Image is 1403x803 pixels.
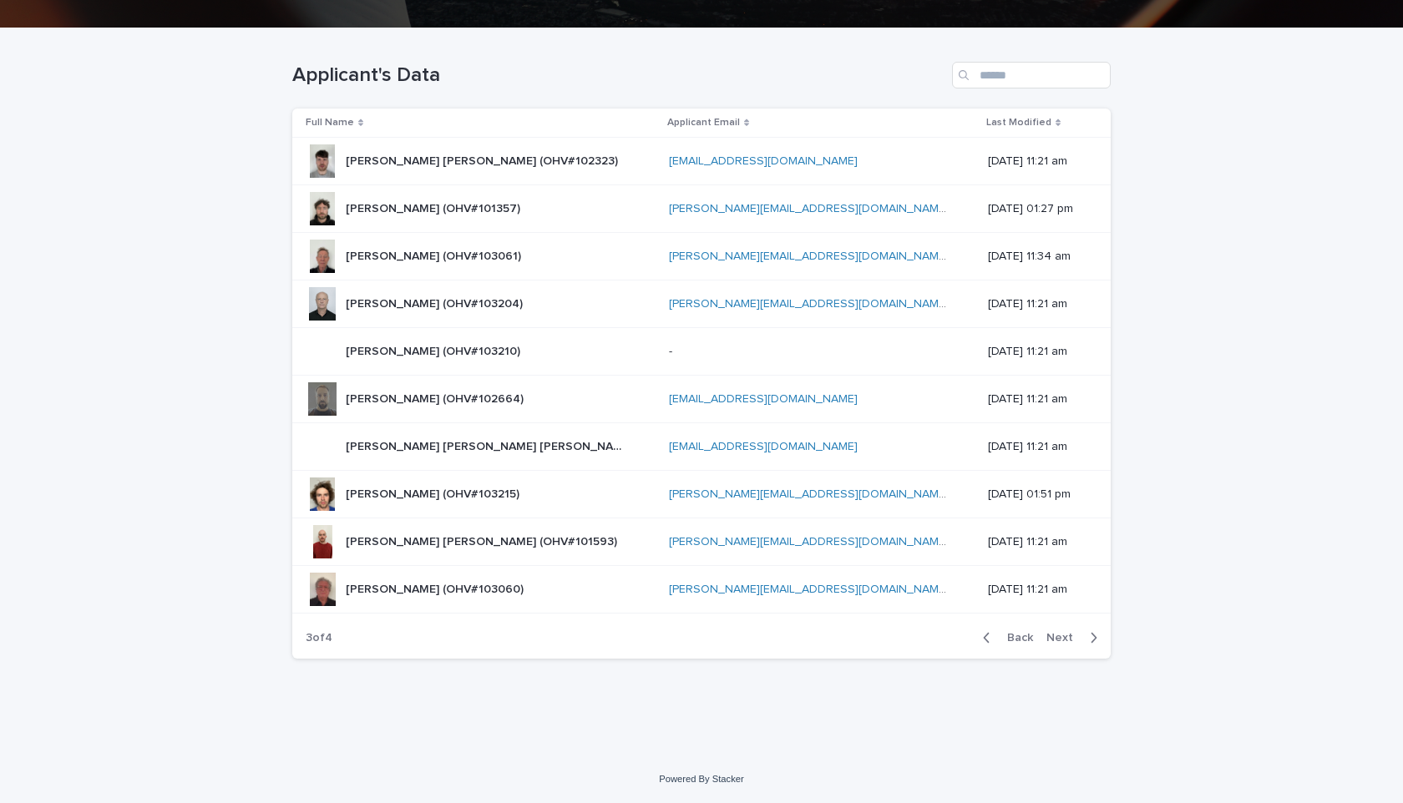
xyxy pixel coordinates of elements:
tr: [PERSON_NAME] (OHV#103204)[PERSON_NAME] (OHV#103204) [PERSON_NAME][EMAIL_ADDRESS][DOMAIN_NAME] [D... [292,280,1111,328]
a: [PERSON_NAME][EMAIL_ADDRESS][DOMAIN_NAME] [669,250,949,262]
a: Powered By Stacker [659,774,743,784]
a: [PERSON_NAME][EMAIL_ADDRESS][DOMAIN_NAME] [669,488,949,500]
p: [DATE] 11:21 am [988,297,1084,311]
a: [PERSON_NAME][EMAIL_ADDRESS][DOMAIN_NAME] [669,583,949,595]
p: [DATE] 11:21 am [988,392,1084,407]
p: [PERSON_NAME] [PERSON_NAME] [PERSON_NAME] (OHV#102322) [346,437,627,454]
p: - [669,341,676,359]
p: [DATE] 01:51 pm [988,487,1084,502]
p: [PERSON_NAME] [PERSON_NAME] (OHV#101593) [346,532,620,549]
p: [PERSON_NAME] (OHV#103060) [346,579,527,597]
p: [PERSON_NAME] (OHV#103061) [346,246,524,264]
a: [EMAIL_ADDRESS][DOMAIN_NAME] [669,155,858,167]
span: Back [997,632,1033,644]
a: [PERSON_NAME][EMAIL_ADDRESS][DOMAIN_NAME] [669,298,949,310]
tr: [PERSON_NAME] (OHV#101357)[PERSON_NAME] (OHV#101357) [PERSON_NAME][EMAIL_ADDRESS][DOMAIN_NAME] [D... [292,185,1111,233]
p: [DATE] 11:21 am [988,345,1084,359]
a: [EMAIL_ADDRESS][DOMAIN_NAME] [669,441,858,452]
p: [DATE] 11:34 am [988,250,1084,264]
p: [PERSON_NAME] (OHV#102664) [346,389,527,407]
tr: [PERSON_NAME] [PERSON_NAME] [PERSON_NAME] (OHV#102322)[PERSON_NAME] [PERSON_NAME] [PERSON_NAME] (... [292,423,1111,471]
p: [DATE] 11:21 am [988,154,1084,169]
p: [PERSON_NAME] (OHV#101357) [346,199,524,216]
p: [PERSON_NAME] (OHV#103215) [346,484,523,502]
span: Next [1046,632,1083,644]
tr: [PERSON_NAME] (OHV#103210)[PERSON_NAME] (OHV#103210) -- [DATE] 11:21 am [292,328,1111,376]
tr: [PERSON_NAME] [PERSON_NAME] (OHV#102323)[PERSON_NAME] [PERSON_NAME] (OHV#102323) [EMAIL_ADDRESS][... [292,138,1111,185]
input: Search [952,62,1111,88]
p: [DATE] 01:27 pm [988,202,1084,216]
p: [PERSON_NAME] (OHV#103210) [346,341,524,359]
a: [PERSON_NAME][EMAIL_ADDRESS][DOMAIN_NAME] [669,536,949,548]
p: 3 of 4 [292,618,346,659]
button: Next [1040,630,1111,645]
p: [DATE] 11:21 am [988,535,1084,549]
p: Last Modified [986,114,1051,132]
p: [DATE] 11:21 am [988,440,1084,454]
p: Applicant Email [667,114,740,132]
tr: [PERSON_NAME] (OHV#103215)[PERSON_NAME] (OHV#103215) [PERSON_NAME][EMAIL_ADDRESS][DOMAIN_NAME] [D... [292,471,1111,518]
p: [DATE] 11:21 am [988,583,1084,597]
p: [PERSON_NAME] (OHV#103204) [346,294,526,311]
button: Back [970,630,1040,645]
tr: [PERSON_NAME] (OHV#103061)[PERSON_NAME] (OHV#103061) [PERSON_NAME][EMAIL_ADDRESS][DOMAIN_NAME] [D... [292,233,1111,280]
tr: [PERSON_NAME] (OHV#103060)[PERSON_NAME] (OHV#103060) [PERSON_NAME][EMAIL_ADDRESS][DOMAIN_NAME] [D... [292,566,1111,614]
p: Full Name [306,114,354,132]
p: [PERSON_NAME] [PERSON_NAME] (OHV#102323) [346,151,621,169]
tr: [PERSON_NAME] [PERSON_NAME] (OHV#101593)[PERSON_NAME] [PERSON_NAME] (OHV#101593) [PERSON_NAME][EM... [292,518,1111,566]
h1: Applicant's Data [292,63,945,88]
a: [PERSON_NAME][EMAIL_ADDRESS][DOMAIN_NAME] [669,203,949,215]
tr: [PERSON_NAME] (OHV#102664)[PERSON_NAME] (OHV#102664) [EMAIL_ADDRESS][DOMAIN_NAME] [DATE] 11:21 am [292,376,1111,423]
a: [EMAIL_ADDRESS][DOMAIN_NAME] [669,393,858,405]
